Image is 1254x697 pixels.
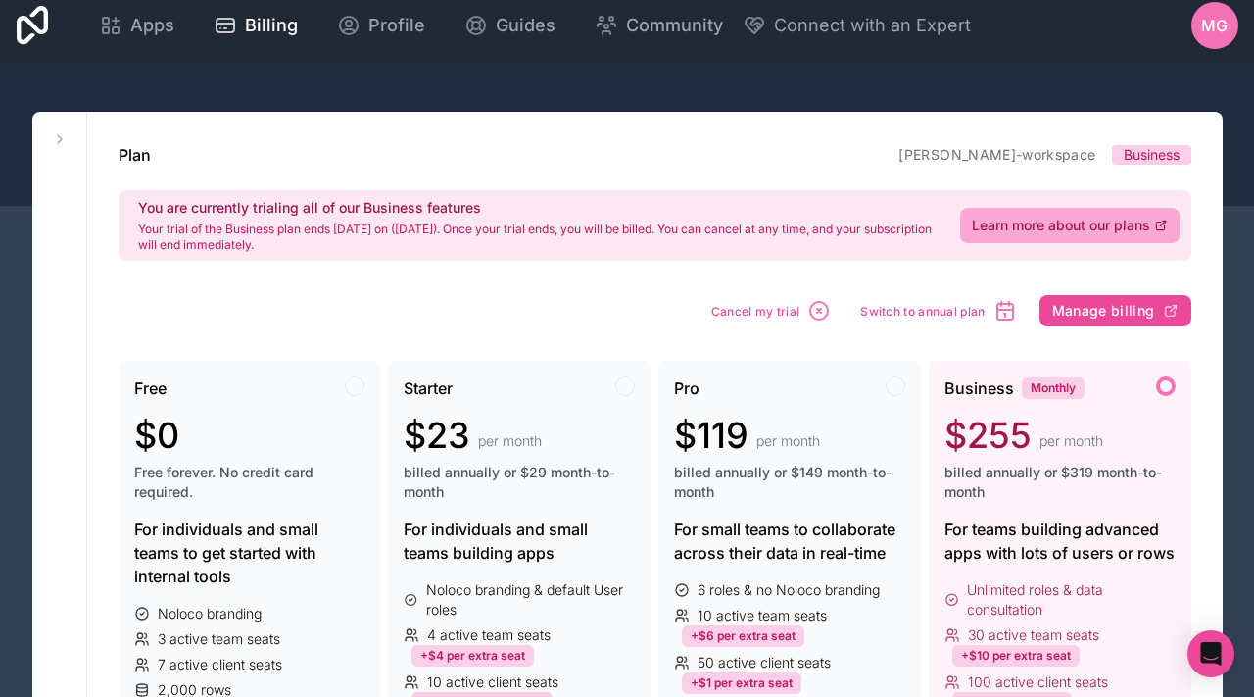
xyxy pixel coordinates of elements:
a: Apps [83,4,190,47]
span: $0 [134,416,179,455]
button: Switch to annual plan [853,292,1023,329]
span: Noloco branding & default User roles [426,580,635,620]
span: Billing [245,12,298,39]
div: +$10 per extra seat [952,645,1080,667]
span: billed annually or $29 month-to-month [404,463,635,502]
div: For individuals and small teams to get started with internal tools [134,518,365,588]
span: 10 active team seats [698,606,827,625]
span: Apps [130,12,174,39]
span: 4 active team seats [427,625,551,645]
span: Unlimited roles & data consultation [967,580,1175,620]
span: per month [478,431,542,451]
span: Noloco branding [158,604,262,623]
span: 50 active client seats [698,653,831,672]
p: Your trial of the Business plan ends [DATE] on ([DATE]). Once your trial ends, you will be billed... [138,222,937,253]
button: Manage billing [1039,295,1191,326]
span: 10 active client seats [427,672,558,692]
a: [PERSON_NAME]-workspace [898,146,1095,163]
h1: Plan [119,143,151,167]
span: 100 active client seats [968,672,1108,692]
div: Open Intercom Messenger [1187,630,1234,677]
span: Profile [368,12,425,39]
button: Connect with an Expert [743,12,971,39]
span: Switch to annual plan [860,304,985,319]
span: Free [134,376,167,400]
a: Community [579,4,739,47]
a: Learn more about our plans [960,208,1180,243]
span: Community [626,12,723,39]
div: +$6 per extra seat [682,625,804,647]
span: 7 active client seats [158,655,282,674]
div: For small teams to collaborate across their data in real-time [674,518,905,565]
a: Billing [198,4,313,47]
span: 30 active team seats [968,625,1099,645]
span: per month [756,431,820,451]
span: Pro [674,376,699,400]
span: $255 [944,416,1032,455]
div: Monthly [1022,377,1085,399]
span: per month [1039,431,1103,451]
div: For teams building advanced apps with lots of users or rows [944,518,1176,565]
span: Business [1124,145,1180,165]
span: Connect with an Expert [774,12,971,39]
a: Profile [321,4,441,47]
span: Manage billing [1052,302,1155,320]
div: +$1 per extra seat [682,672,801,694]
span: Guides [496,12,555,39]
span: Business [944,376,1014,400]
span: 3 active team seats [158,629,280,649]
span: 6 roles & no Noloco branding [698,580,880,600]
h2: You are currently trialing all of our Business features [138,198,937,218]
span: $23 [404,416,470,455]
a: Guides [449,4,571,47]
div: +$4 per extra seat [411,645,534,667]
div: For individuals and small teams building apps [404,518,635,565]
span: Starter [404,376,453,400]
span: Free forever. No credit card required. [134,463,365,502]
span: billed annually or $319 month-to-month [944,463,1176,502]
span: Learn more about our plans [972,216,1150,235]
span: billed annually or $149 month-to-month [674,463,905,502]
span: $119 [674,416,748,455]
button: Cancel my trial [704,292,839,329]
span: MG [1201,14,1228,37]
span: Cancel my trial [711,304,800,319]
